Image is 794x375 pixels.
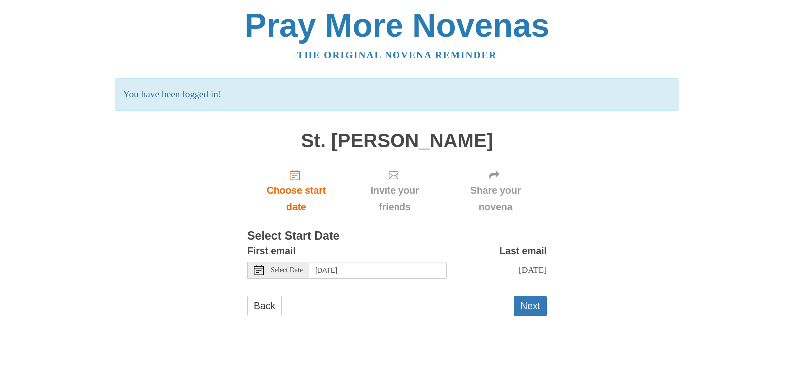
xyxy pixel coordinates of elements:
a: The original novena reminder [297,50,497,60]
span: Choose start date [257,183,335,215]
p: You have been logged in! [115,78,679,111]
a: Pray More Novenas [245,7,550,44]
span: Select Date [271,267,303,274]
label: First email [247,243,296,259]
h3: Select Start Date [247,230,547,243]
button: Next [514,296,547,316]
h1: St. [PERSON_NAME] [247,130,547,152]
span: Share your novena [454,183,537,215]
a: Back [247,296,282,316]
label: Last email [499,243,547,259]
div: Click "Next" to confirm your start date first. [444,161,547,220]
a: Choose start date [247,161,345,220]
div: Click "Next" to confirm your start date first. [345,161,444,220]
span: [DATE] [519,265,547,275]
span: Invite your friends [355,183,434,215]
